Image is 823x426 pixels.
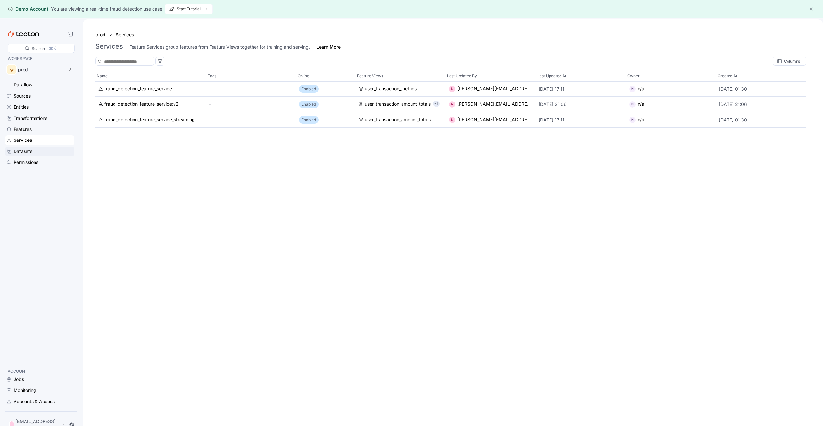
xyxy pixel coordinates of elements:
[98,101,204,108] a: fraud_detection_feature_service:v2
[209,116,294,123] div: -
[32,45,45,52] div: Search
[358,101,431,108] a: user_transaction_amount_totals
[95,31,105,38] a: prod
[5,102,74,112] a: Entities
[719,101,804,108] p: [DATE] 21:06
[14,103,29,111] div: Entities
[627,73,640,79] p: Owner
[316,44,341,50] a: Learn More
[14,398,55,405] div: Accounts & Access
[302,117,316,123] p: Enabled
[719,86,804,92] p: [DATE] 01:30
[95,43,123,50] h3: Services
[208,73,216,79] p: Tags
[104,101,179,108] div: fraud_detection_feature_service:v2
[14,126,32,133] div: Features
[129,44,310,50] div: Feature Services group features from Feature Views together for training and serving.
[8,44,75,53] div: Search⌘K
[539,86,624,92] p: [DATE] 17:11
[539,117,624,123] p: [DATE] 17:11
[447,73,477,79] p: Last Updated By
[5,124,74,134] a: Features
[784,59,800,63] div: Columns
[5,397,74,406] a: Accounts & Access
[51,5,162,13] div: You are viewing a real-time fraud detection use case
[365,85,417,92] div: user_transaction_metrics
[298,73,309,79] p: Online
[98,116,204,123] a: fraud_detection_feature_service_streaming
[358,116,443,123] a: user_transaction_amount_totals
[116,31,138,38] a: Services
[5,385,74,395] a: Monitoring
[8,368,72,374] p: ACCOUNT
[5,158,74,167] a: Permissions
[14,115,47,122] div: Transformations
[537,73,566,79] p: Last Updated At
[14,376,24,383] div: Jobs
[14,81,32,88] div: Dataflow
[365,101,431,108] div: user_transaction_amount_totals
[5,135,74,145] a: Services
[14,387,36,394] div: Monitoring
[98,85,204,92] a: fraud_detection_feature_service
[14,92,31,100] div: Sources
[5,113,74,123] a: Transformations
[169,4,208,14] span: Start Tutorial
[357,73,383,79] p: Feature Views
[358,85,443,92] a: user_transaction_metrics
[18,67,64,72] div: prod
[104,85,172,92] div: fraud_detection_feature_service
[49,45,56,52] div: ⌘K
[302,101,316,108] p: Enabled
[14,159,38,166] div: Permissions
[719,117,804,123] p: [DATE] 01:30
[8,55,72,62] p: WORKSPACE
[8,6,48,12] div: Demo Account
[539,101,624,108] p: [DATE] 21:06
[97,73,108,79] p: Name
[302,86,316,92] p: Enabled
[104,116,195,123] div: fraud_detection_feature_service_streaming
[5,91,74,101] a: Sources
[434,101,438,107] p: +4
[365,116,431,123] div: user_transaction_amount_totals
[209,85,294,92] div: -
[209,101,294,108] div: -
[14,148,32,155] div: Datasets
[718,73,737,79] p: Created At
[5,147,74,156] a: Datasets
[14,137,32,144] div: Services
[773,57,806,66] div: Columns
[165,4,213,14] button: Start Tutorial
[5,374,74,384] a: Jobs
[5,80,74,90] a: Dataflow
